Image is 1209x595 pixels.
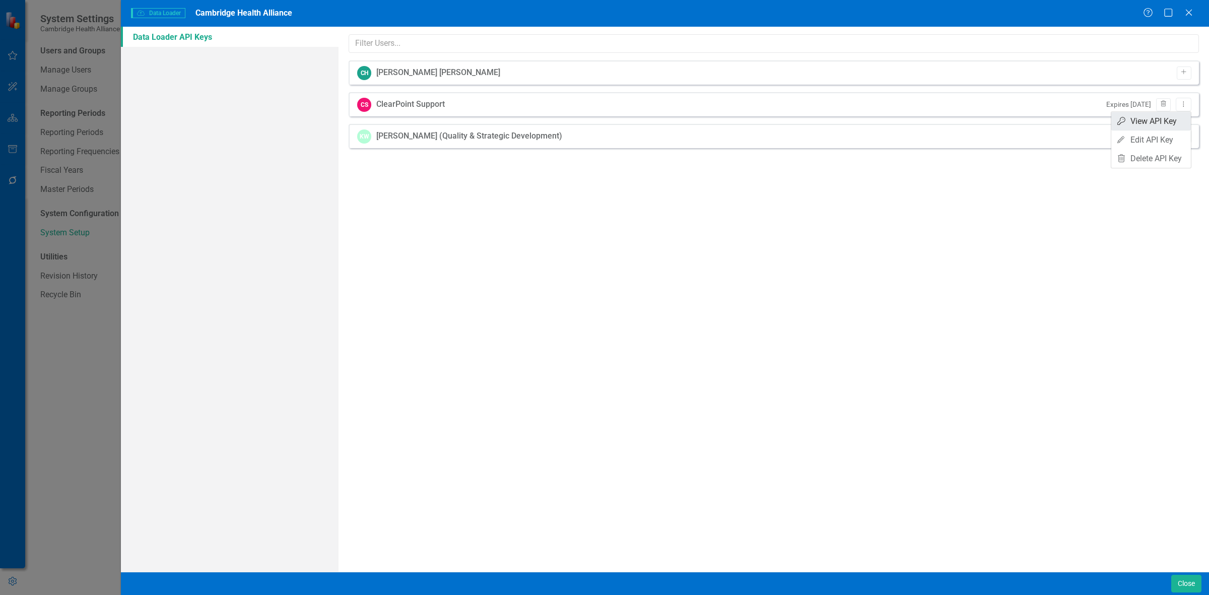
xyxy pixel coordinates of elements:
[1106,100,1151,109] small: Expires [DATE]
[131,8,185,18] span: Data Loader
[357,129,371,144] div: KW
[1111,149,1191,168] a: Delete API Key
[121,27,339,47] a: Data Loader API Keys
[1111,112,1191,130] a: View API Key
[1111,130,1191,149] a: Edit API Key
[376,99,445,110] div: ClearPoint Support
[376,67,500,79] div: [PERSON_NAME] [PERSON_NAME]
[357,66,371,80] div: CH
[376,130,562,142] div: [PERSON_NAME] (Quality & Strategic Development)
[195,8,292,18] span: Cambridge Health Alliance
[349,34,1199,53] input: Filter Users...
[357,98,371,112] div: CS
[1171,575,1201,592] button: Close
